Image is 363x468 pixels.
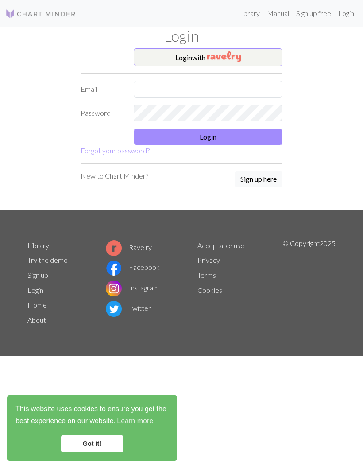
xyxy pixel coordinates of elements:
p: New to Chart Minder? [81,171,148,181]
a: Manual [263,4,293,22]
a: Home [27,300,47,309]
a: Sign up free [293,4,335,22]
label: Email [75,81,128,97]
img: Ravelry [207,51,241,62]
a: Login [27,286,43,294]
span: This website uses cookies to ensure you get the best experience on our website. [15,404,169,428]
a: Terms [197,271,216,279]
div: cookieconsent [7,395,177,461]
img: Twitter logo [106,301,122,317]
img: Logo [5,8,76,19]
p: © Copyright 2025 [282,238,336,328]
a: Library [27,241,49,250]
a: Ravelry [106,243,152,251]
a: About [27,316,46,324]
a: Try the demo [27,256,68,264]
a: Forgot your password? [81,146,150,155]
img: Instagram logo [106,281,122,296]
a: Privacy [197,256,220,264]
a: dismiss cookie message [61,435,123,452]
button: Loginwith [134,48,282,66]
button: Login [134,129,282,145]
a: Sign up [27,271,48,279]
a: Sign up here [235,171,282,188]
label: Password [75,105,128,121]
img: Ravelry logo [106,240,122,256]
a: Acceptable use [197,241,244,250]
a: Login [335,4,358,22]
a: Library [235,4,263,22]
img: Facebook logo [106,260,122,276]
button: Sign up here [235,171,282,187]
a: learn more about cookies [116,414,154,428]
a: Twitter [106,304,151,312]
a: Instagram [106,283,159,292]
a: Cookies [197,286,222,294]
a: Facebook [106,263,160,271]
h1: Login [22,27,341,45]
